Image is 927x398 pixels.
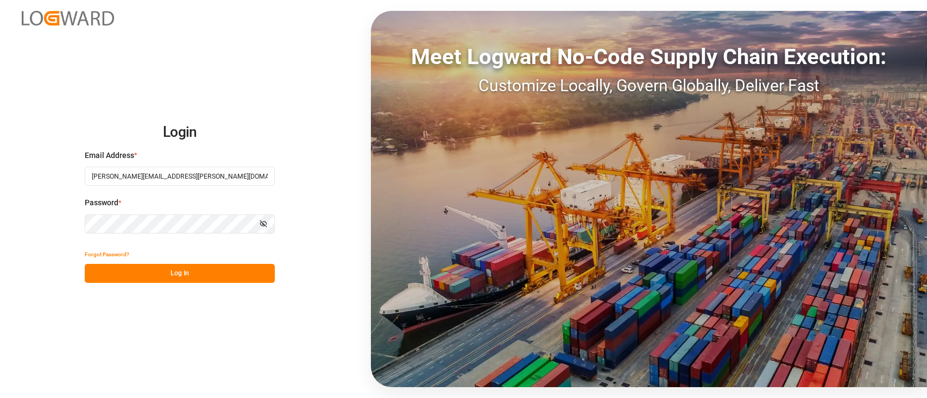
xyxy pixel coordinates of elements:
[371,73,927,98] div: Customize Locally, Govern Globally, Deliver Fast
[85,115,275,150] h2: Login
[85,197,118,209] span: Password
[85,264,275,283] button: Log In
[85,167,275,186] input: Enter your email
[371,41,927,73] div: Meet Logward No-Code Supply Chain Execution:
[22,11,114,26] img: Logward_new_orange.png
[85,150,134,161] span: Email Address
[85,245,129,264] button: Forgot Password?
